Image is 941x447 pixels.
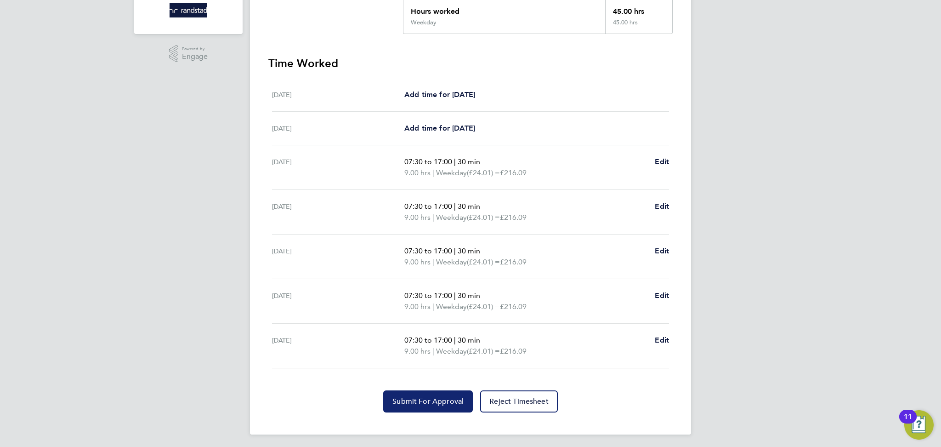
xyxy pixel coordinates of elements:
[454,202,456,211] span: |
[404,258,431,266] span: 9.00 hrs
[404,168,431,177] span: 9.00 hrs
[458,246,480,255] span: 30 min
[500,302,527,311] span: £216.09
[436,167,467,178] span: Weekday
[655,201,669,212] a: Edit
[458,202,480,211] span: 30 min
[404,202,452,211] span: 07:30 to 17:00
[655,246,669,255] span: Edit
[436,212,467,223] span: Weekday
[467,302,500,311] span: (£24.01) =
[454,157,456,166] span: |
[655,157,669,166] span: Edit
[467,347,500,355] span: (£24.01) =
[272,201,404,223] div: [DATE]
[404,347,431,355] span: 9.00 hrs
[655,291,669,300] span: Edit
[655,290,669,301] a: Edit
[404,123,475,134] a: Add time for [DATE]
[383,390,473,413] button: Submit For Approval
[454,246,456,255] span: |
[480,390,558,413] button: Reject Timesheet
[404,124,475,132] span: Add time for [DATE]
[436,257,467,268] span: Weekday
[170,3,208,17] img: randstad-logo-retina.png
[432,213,434,222] span: |
[404,302,431,311] span: 9.00 hrs
[500,347,527,355] span: £216.09
[436,346,467,357] span: Weekday
[655,202,669,211] span: Edit
[272,335,404,357] div: [DATE]
[500,213,527,222] span: £216.09
[432,302,434,311] span: |
[467,213,500,222] span: (£24.01) =
[458,336,480,344] span: 30 min
[404,90,475,99] span: Add time for [DATE]
[404,336,452,344] span: 07:30 to 17:00
[655,156,669,167] a: Edit
[432,168,434,177] span: |
[904,410,934,440] button: Open Resource Center, 11 new notifications
[467,258,500,266] span: (£24.01) =
[411,19,436,26] div: Weekday
[169,45,208,63] a: Powered byEngage
[268,56,673,71] h3: Time Worked
[500,168,527,177] span: £216.09
[392,397,464,406] span: Submit For Approval
[467,168,500,177] span: (£24.01) =
[500,258,527,266] span: £216.09
[404,89,475,100] a: Add time for [DATE]
[489,397,549,406] span: Reject Timesheet
[272,246,404,268] div: [DATE]
[454,291,456,300] span: |
[655,246,669,257] a: Edit
[404,291,452,300] span: 07:30 to 17:00
[182,53,208,61] span: Engage
[458,157,480,166] span: 30 min
[655,335,669,346] a: Edit
[436,301,467,312] span: Weekday
[404,213,431,222] span: 9.00 hrs
[404,246,452,255] span: 07:30 to 17:00
[272,89,404,100] div: [DATE]
[272,290,404,312] div: [DATE]
[182,45,208,53] span: Powered by
[404,157,452,166] span: 07:30 to 17:00
[432,258,434,266] span: |
[272,123,404,134] div: [DATE]
[605,19,672,34] div: 45.00 hrs
[432,347,434,355] span: |
[145,3,232,17] a: Go to home page
[454,336,456,344] span: |
[272,156,404,178] div: [DATE]
[904,417,912,429] div: 11
[458,291,480,300] span: 30 min
[655,336,669,344] span: Edit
